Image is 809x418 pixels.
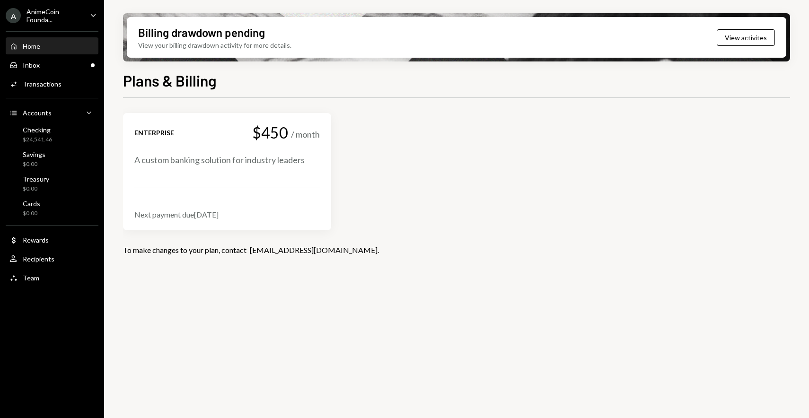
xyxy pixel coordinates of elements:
[717,29,775,46] button: View activites
[23,61,40,69] div: Inbox
[123,245,790,254] div: To make changes to your plan, contact .
[6,172,98,195] a: Treasury$0.00
[134,128,174,137] div: Enterprise
[6,8,21,23] div: A
[6,148,98,170] a: Savings$0.00
[23,160,45,168] div: $0.00
[26,8,82,24] div: AnimeCoin Founda...
[123,71,217,90] h1: Plans & Billing
[23,150,45,158] div: Savings
[6,75,98,92] a: Transactions
[23,80,62,88] div: Transactions
[134,210,320,219] div: Next payment due [DATE]
[23,136,52,144] div: $24,541.46
[252,124,288,141] div: $450
[291,129,320,140] div: / month
[23,236,49,244] div: Rewards
[138,25,265,40] div: Billing drawdown pending
[6,123,98,146] a: Checking$24,541.46
[23,200,40,208] div: Cards
[134,154,320,166] div: A custom banking solution for industry leaders
[250,245,378,255] a: [EMAIL_ADDRESS][DOMAIN_NAME]
[23,209,40,218] div: $0.00
[6,250,98,267] a: Recipients
[23,255,54,263] div: Recipients
[23,175,49,183] div: Treasury
[6,104,98,121] a: Accounts
[6,231,98,248] a: Rewards
[6,197,98,219] a: Cards$0.00
[23,274,39,282] div: Team
[23,109,52,117] div: Accounts
[138,40,291,50] div: View your billing drawdown activity for more details.
[23,42,40,50] div: Home
[6,56,98,73] a: Inbox
[23,185,49,193] div: $0.00
[6,37,98,54] a: Home
[6,269,98,286] a: Team
[23,126,52,134] div: Checking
